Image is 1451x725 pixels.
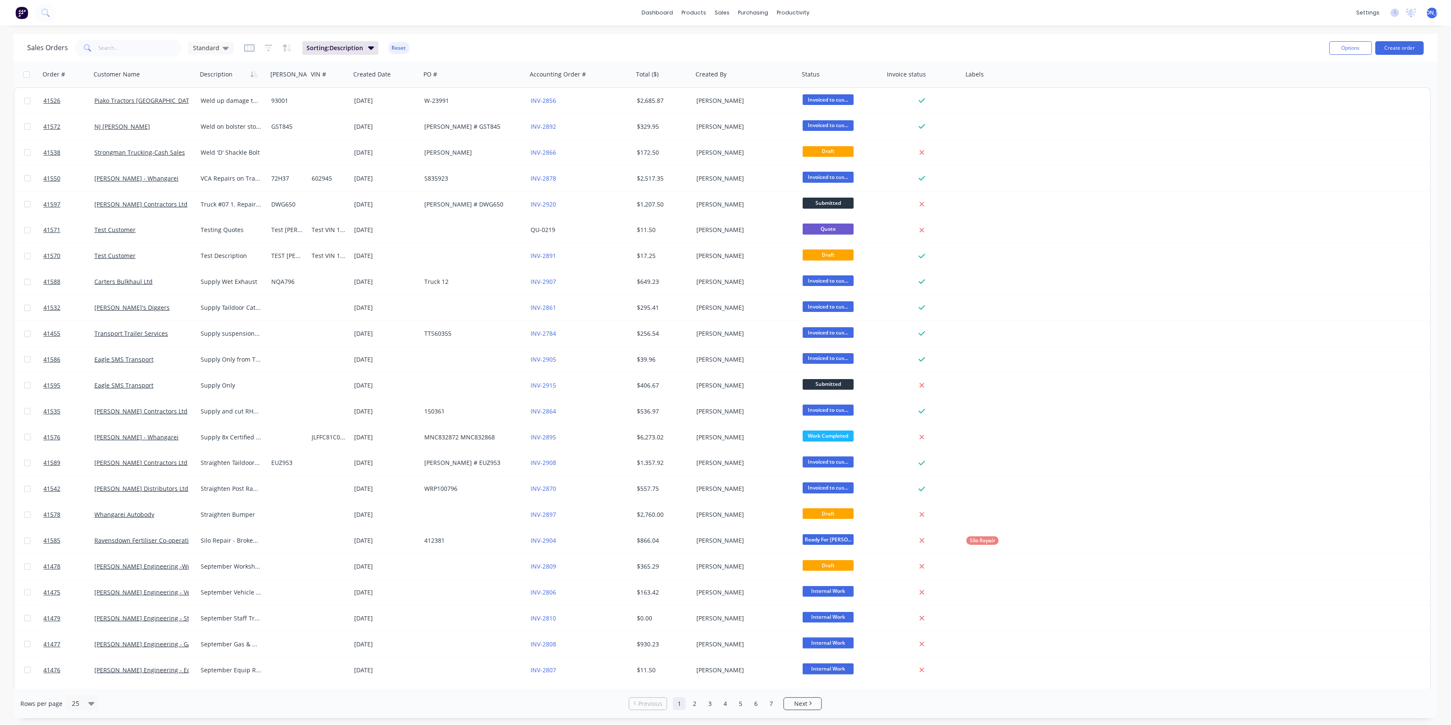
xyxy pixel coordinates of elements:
[201,174,261,183] div: VCA Repairs on Trailer Repair Cracks as per VTNZ sheet
[803,482,854,493] span: Invoiced to cus...
[201,148,261,157] div: Weld 'D' Shackle Bolt
[696,484,791,493] div: [PERSON_NAME]
[43,614,60,623] span: 41479
[354,96,417,105] div: [DATE]
[201,200,261,209] div: Truck #07 1. Repair Worn and Cracked Rear Trip housings 2. Cut and remove rusted headboard 3. rem...
[710,6,734,19] div: sales
[765,697,778,710] a: Page 7
[94,96,195,105] a: Piako Tractors [GEOGRAPHIC_DATA]
[94,252,136,260] a: Test Customer
[719,697,732,710] a: Page 4
[43,528,94,553] a: 41585
[696,614,791,623] div: [PERSON_NAME]
[531,484,556,493] a: INV-2870
[43,399,94,424] a: 41535
[94,588,217,596] a: [PERSON_NAME] Engineering - Vehicle R M
[43,666,60,674] span: 41476
[531,666,556,674] a: INV-2807
[531,148,556,156] a: INV-2866
[94,122,150,130] a: NJ [PERSON_NAME]
[94,407,187,415] a: [PERSON_NAME] Contractors Ltd
[43,303,60,312] span: 41532
[696,200,791,209] div: [PERSON_NAME]
[43,433,60,442] span: 41576
[43,70,65,79] div: Order #
[696,381,791,390] div: [PERSON_NAME]
[27,44,68,52] h1: Sales Orders
[94,226,136,234] a: Test Customer
[784,700,821,708] a: Next page
[424,200,519,209] div: [PERSON_NAME] # DWG650
[696,510,791,519] div: [PERSON_NAME]
[531,433,556,441] a: INV-2895
[312,433,346,442] div: JLFFC81C0KJ36026
[637,510,687,519] div: $2,760.00
[193,43,219,52] span: Standard
[94,433,179,441] a: [PERSON_NAME] - Whangarei
[201,355,261,364] div: Supply Only from TWL
[354,329,417,338] div: [DATE]
[625,697,825,710] ul: Pagination
[94,666,228,674] a: [PERSON_NAME] Engineering - Equipment R M
[201,562,261,571] div: September Workshop Consumables
[696,355,791,364] div: [PERSON_NAME]
[201,640,261,649] div: September Gas & Welding
[354,148,417,157] div: [DATE]
[43,329,60,338] span: 41455
[637,459,687,467] div: $1,357.92
[531,588,556,596] a: INV-2806
[637,562,687,571] div: $365.29
[43,174,60,183] span: 41550
[94,148,185,156] a: Strongman Trucking-Cash Sales
[803,301,854,312] span: Invoiced to cus...
[636,70,659,79] div: Total ($)
[43,166,94,191] a: 41550
[201,666,261,674] div: September Equip R&M
[673,697,686,710] a: Page 1 is your current page
[531,407,556,415] a: INV-2864
[311,70,326,79] div: VIN #
[531,122,556,130] a: INV-2892
[43,278,60,286] span: 41588
[887,70,926,79] div: Invoice status
[637,588,687,597] div: $163.42
[43,96,60,105] span: 41526
[1375,41,1424,55] button: Create order
[94,562,251,570] a: [PERSON_NAME] Engineering -Workshop Consumables
[271,459,303,467] div: EUZ953
[201,459,261,467] div: Straighten Taildoor - Rubber
[94,640,219,648] a: [PERSON_NAME] Engineering - Gas Welding
[965,70,984,79] div: Labels
[696,407,791,416] div: [PERSON_NAME]
[803,586,854,597] span: Internal Work
[43,632,94,657] a: 41477
[734,697,747,710] a: Page 5
[354,536,417,545] div: [DATE]
[94,200,187,208] a: [PERSON_NAME] Contractors Ltd
[637,614,687,623] div: $0.00
[354,666,417,674] div: [DATE]
[43,683,94,708] a: 41480
[531,381,556,389] a: INV-2915
[43,476,94,501] a: 41542
[201,433,261,442] div: Supply 8x Certified 20mm Hooks Reinstate Hydraulic Lock to New
[772,6,814,19] div: productivity
[43,554,94,579] a: 41478
[200,70,233,79] div: Description
[94,484,188,493] a: [PERSON_NAME] Distributors Ltd
[424,459,519,467] div: [PERSON_NAME] # EUZ953
[696,640,791,649] div: [PERSON_NAME]
[424,433,519,442] div: MNC832872 MNC832868
[424,122,519,131] div: [PERSON_NAME] # GST845
[354,614,417,623] div: [DATE]
[531,174,556,182] a: INV-2878
[307,44,363,52] span: Sorting: Description
[531,226,555,234] a: QU-0219
[637,148,687,157] div: $172.50
[794,700,807,708] span: Next
[531,303,556,312] a: INV-2861
[696,226,791,234] div: [PERSON_NAME]
[531,459,556,467] a: INV-2908
[803,327,854,338] span: Invoiced to cus...
[688,697,701,710] a: Page 2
